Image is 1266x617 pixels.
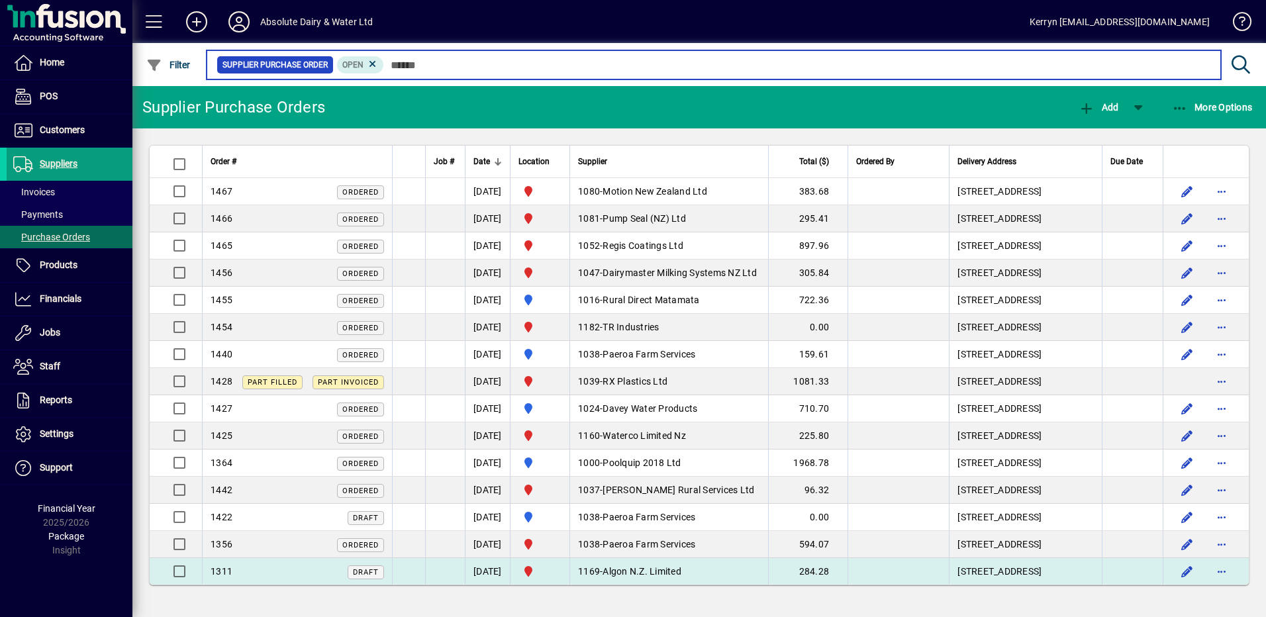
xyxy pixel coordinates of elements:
td: [DATE] [465,450,510,477]
td: [STREET_ADDRESS] [949,260,1102,287]
td: 0.00 [768,314,848,341]
td: [STREET_ADDRESS] [949,477,1102,504]
span: Melville [518,238,561,254]
span: Ordered [342,541,379,549]
span: 1425 [211,430,232,441]
div: Kerryn [EMAIL_ADDRESS][DOMAIN_NAME] [1030,11,1210,32]
div: Supplier Purchase Orders [142,97,325,118]
button: More options [1211,371,1232,392]
div: Ordered By [856,154,941,169]
a: POS [7,80,132,113]
td: [STREET_ADDRESS] [949,287,1102,314]
td: [STREET_ADDRESS] [949,232,1102,260]
span: Ordered [342,405,379,414]
span: Part Filled [248,378,297,387]
span: 1467 [211,186,232,197]
span: Draft [353,568,379,577]
td: - [569,260,768,287]
span: 1428 [211,376,232,387]
span: Order # [211,154,236,169]
td: [DATE] [465,232,510,260]
span: 1016 [578,295,600,305]
button: More Options [1169,95,1256,119]
span: 1038 [578,539,600,549]
button: More options [1211,344,1232,365]
span: Jobs [40,327,60,338]
a: Payments [7,203,132,226]
span: 1160 [578,430,600,441]
span: 1038 [578,349,600,359]
span: Part Invoiced [318,378,379,387]
td: [DATE] [465,531,510,558]
button: Edit [1177,289,1198,310]
td: - [569,368,768,395]
a: Staff [7,350,132,383]
span: Staff [40,361,60,371]
span: 1364 [211,457,232,468]
td: [STREET_ADDRESS] [949,178,1102,205]
td: [STREET_ADDRESS] [949,314,1102,341]
span: 1427 [211,403,232,414]
button: Edit [1177,479,1198,500]
td: 594.07 [768,531,848,558]
td: 383.68 [768,178,848,205]
td: 96.32 [768,477,848,504]
td: [DATE] [465,558,510,585]
a: Financials [7,283,132,316]
td: [DATE] [465,422,510,450]
span: 1024 [578,403,600,414]
span: Ordered [342,487,379,495]
td: [DATE] [465,504,510,531]
span: 1311 [211,566,232,577]
button: Edit [1177,316,1198,338]
span: Melville [518,428,561,444]
button: More options [1211,479,1232,500]
td: - [569,477,768,504]
span: Open [342,60,364,70]
td: 897.96 [768,232,848,260]
button: More options [1211,561,1232,582]
span: Pump Seal (NZ) Ltd [603,213,686,224]
button: More options [1211,235,1232,256]
span: 1039 [578,376,600,387]
a: Customers [7,114,132,147]
button: Edit [1177,561,1198,582]
span: POS [40,91,58,101]
button: Add [175,10,218,34]
span: More Options [1172,102,1253,113]
td: [DATE] [465,395,510,422]
button: Edit [1177,452,1198,473]
td: - [569,341,768,368]
a: Settings [7,418,132,451]
span: Support [40,462,73,473]
span: 1081 [578,213,600,224]
span: Invoices [13,187,55,197]
td: [STREET_ADDRESS] [949,504,1102,531]
td: - [569,450,768,477]
button: More options [1211,262,1232,283]
span: 1466 [211,213,232,224]
span: Matata Road [518,292,561,308]
td: [DATE] [465,314,510,341]
span: Poolquip 2018 Ltd [603,457,681,468]
button: More options [1211,452,1232,473]
span: 1182 [578,322,600,332]
span: Paeroa Farm Services [603,349,695,359]
span: [PERSON_NAME] Rural Services Ltd [603,485,754,495]
span: Waterco Limited Nz [603,430,686,441]
div: Location [518,154,561,169]
span: Filter [146,60,191,70]
td: [DATE] [465,178,510,205]
span: Financials [40,293,81,304]
button: Edit [1177,506,1198,528]
td: 159.61 [768,341,848,368]
span: 1052 [578,240,600,251]
td: [STREET_ADDRESS] [949,531,1102,558]
span: Delivery Address [957,154,1016,169]
button: Edit [1177,398,1198,419]
span: Purchase Orders [13,232,90,242]
div: Total ($) [777,154,841,169]
span: Ordered [342,242,379,251]
button: Edit [1177,235,1198,256]
span: Reports [40,395,72,405]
